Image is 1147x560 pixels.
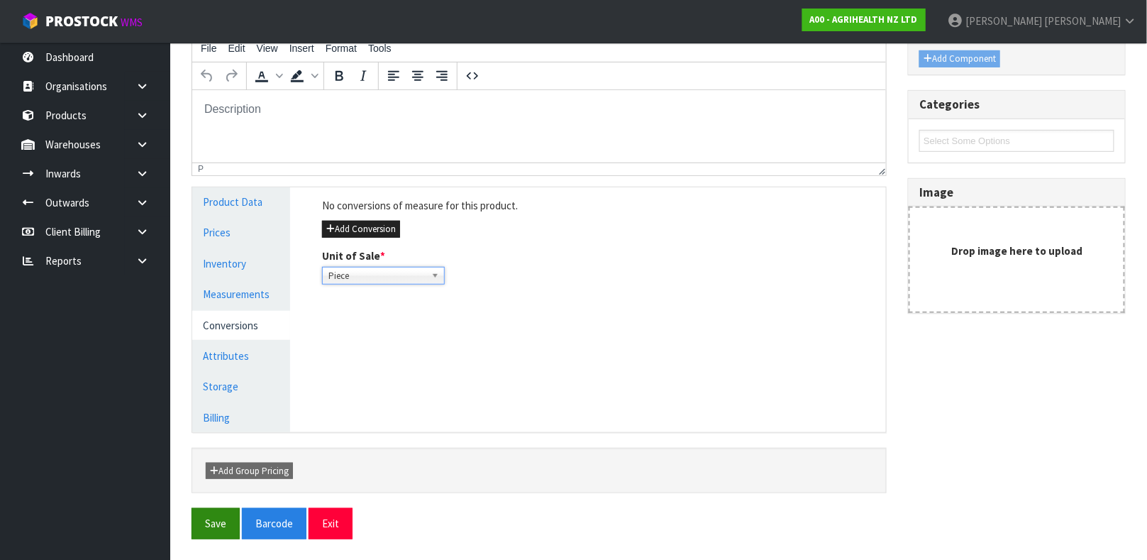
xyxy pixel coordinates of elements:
strong: Drop image here to upload [951,244,1082,258]
h3: Categories [919,98,1114,111]
span: File [201,43,217,54]
iframe: Rich Text Area. Press ALT-0 for help. [192,90,886,163]
a: A00 - AGRIHEALTH NZ LTD [802,9,926,31]
a: Attributes [192,341,290,370]
a: Measurements [192,280,290,309]
div: Text color [250,64,285,88]
span: Tools [368,43,392,54]
button: Barcode [242,508,306,539]
label: Unit of Sale [322,248,385,263]
span: Piece [328,268,426,285]
span: ProStock [45,12,118,31]
img: cube-alt.png [21,12,39,30]
button: Add Component [919,50,1000,67]
button: Source code [460,64,484,88]
div: Background color [285,64,321,88]
a: Conversions [192,311,290,340]
div: Resize [875,163,887,175]
span: [PERSON_NAME] [965,14,1042,28]
a: Inventory [192,249,290,278]
button: Bold [327,64,351,88]
button: Align center [406,64,430,88]
span: [PERSON_NAME] [1044,14,1121,28]
button: Align right [430,64,454,88]
span: View [257,43,278,54]
button: Add Conversion [322,221,400,238]
div: p [198,164,204,174]
strong: A00 - AGRIHEALTH NZ LTD [810,13,918,26]
button: Redo [219,64,243,88]
button: Save [192,508,240,539]
button: Align left [382,64,406,88]
a: Product Data [192,187,290,216]
button: Undo [195,64,219,88]
a: Prices [192,218,290,247]
span: Insert [289,43,314,54]
span: No conversions of measure for this product. [322,199,518,212]
h3: Image [919,186,1114,199]
a: Billing [192,403,290,432]
button: Italic [351,64,375,88]
a: Storage [192,372,290,401]
span: Format [326,43,357,54]
button: Add Group Pricing [206,463,293,480]
span: Edit [228,43,245,54]
small: WMS [121,16,143,29]
button: Exit [309,508,353,539]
